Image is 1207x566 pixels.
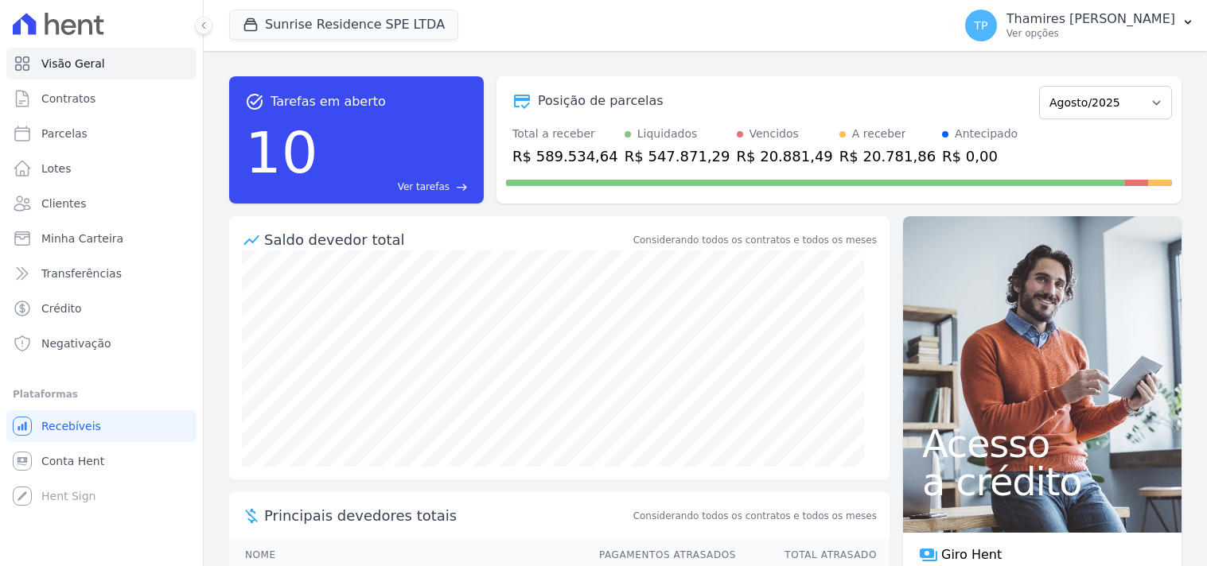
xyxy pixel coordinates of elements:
span: TP [974,20,987,31]
div: Antecipado [955,126,1018,142]
span: Visão Geral [41,56,105,72]
p: Thamires [PERSON_NAME] [1006,11,1175,27]
span: Transferências [41,266,122,281]
span: Acesso [922,424,1162,463]
button: Sunrise Residence SPE LTDA [229,10,458,40]
span: task_alt [245,92,264,111]
div: A receber [852,126,906,142]
div: R$ 589.534,64 [512,145,618,167]
span: Considerando todos os contratos e todos os meses [633,509,877,523]
p: Ver opções [1006,27,1175,40]
div: Posição de parcelas [538,91,664,110]
a: Conta Hent [6,445,197,477]
div: R$ 0,00 [942,145,1018,167]
div: R$ 20.881,49 [737,145,833,167]
a: Minha Carteira [6,223,197,254]
a: Negativação [6,328,197,359]
a: Recebíveis [6,410,197,442]
div: Saldo devedor total [264,229,630,250]
div: Considerando todos os contratos e todos os meses [633,233,877,247]
div: R$ 547.871,29 [625,145,730,167]
span: a crédito [922,463,1162,501]
span: Tarefas em aberto [271,92,386,111]
span: Crédito [41,300,82,316]
span: east [456,181,468,193]
a: Parcelas [6,118,197,149]
span: Giro Hent [941,545,1002,564]
span: Ver tarefas [398,180,450,194]
a: Transferências [6,258,197,289]
div: Plataformas [13,385,190,404]
a: Ver tarefas east [325,180,468,194]
a: Crédito [6,293,197,324]
div: Vencidos [750,126,799,142]
span: Contratos [41,91,95,107]
a: Visão Geral [6,48,197,79]
a: Clientes [6,188,197,219]
div: R$ 20.781,86 [839,145,936,167]
span: Principais devedores totais [264,505,630,526]
button: TP Thamires [PERSON_NAME] Ver opções [952,3,1207,48]
a: Contratos [6,83,197,114]
span: Recebíveis [41,418,101,434]
span: Clientes [41,196,86,211]
div: 10 [245,111,318,194]
a: Lotes [6,153,197,184]
div: Liquidados [637,126,698,142]
span: Conta Hent [41,453,104,469]
span: Lotes [41,161,72,176]
span: Parcelas [41,126,88,141]
span: Negativação [41,335,111,351]
span: Minha Carteira [41,231,123,246]
div: Total a receber [512,126,618,142]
